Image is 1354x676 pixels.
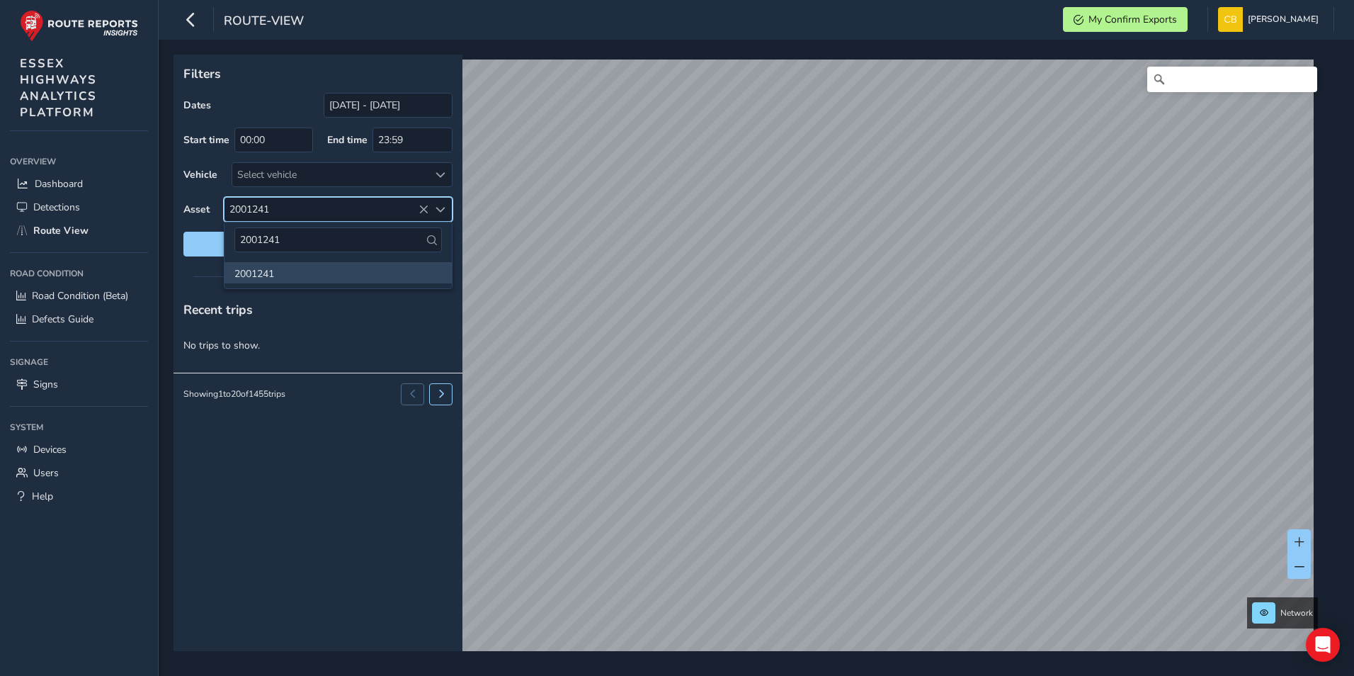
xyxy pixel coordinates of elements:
[35,177,83,191] span: Dashboard
[183,203,210,216] label: Asset
[32,490,53,503] span: Help
[10,219,148,242] a: Route View
[10,373,148,396] a: Signs
[20,55,97,120] span: ESSEX HIGHWAYS ANALYTICS PLATFORM
[183,168,217,181] label: Vehicle
[33,201,80,214] span: Detections
[33,443,67,456] span: Devices
[224,262,452,283] li: 2001241
[10,151,148,172] div: Overview
[33,466,59,480] span: Users
[183,388,285,400] div: Showing 1 to 20 of 1455 trips
[327,133,368,147] label: End time
[183,133,229,147] label: Start time
[1147,67,1317,92] input: Search
[183,64,453,83] p: Filters
[10,438,148,461] a: Devices
[10,172,148,196] a: Dashboard
[1280,607,1313,619] span: Network
[10,196,148,219] a: Detections
[10,284,148,308] a: Road Condition (Beta)
[1218,7,1243,32] img: diamond-layout
[1063,7,1188,32] button: My Confirm Exports
[10,461,148,485] a: Users
[10,351,148,373] div: Signage
[224,198,428,221] span: 2001241
[173,328,462,363] p: No trips to show.
[33,224,89,237] span: Route View
[183,301,253,318] span: Recent trips
[183,232,453,257] button: Reset filters
[10,308,148,331] a: Defects Guide
[33,378,58,391] span: Signs
[194,237,442,251] span: Reset filters
[32,312,93,326] span: Defects Guide
[1306,628,1340,662] div: Open Intercom Messenger
[428,198,452,221] div: Select an asset code
[10,417,148,438] div: System
[32,289,128,303] span: Road Condition (Beta)
[232,163,428,186] div: Select vehicle
[1218,7,1324,32] button: [PERSON_NAME]
[224,12,304,32] span: route-view
[10,263,148,284] div: Road Condition
[183,98,211,112] label: Dates
[10,485,148,508] a: Help
[178,60,1314,667] canvas: Map
[1088,13,1177,26] span: My Confirm Exports
[20,10,138,42] img: rr logo
[1248,7,1319,32] span: [PERSON_NAME]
